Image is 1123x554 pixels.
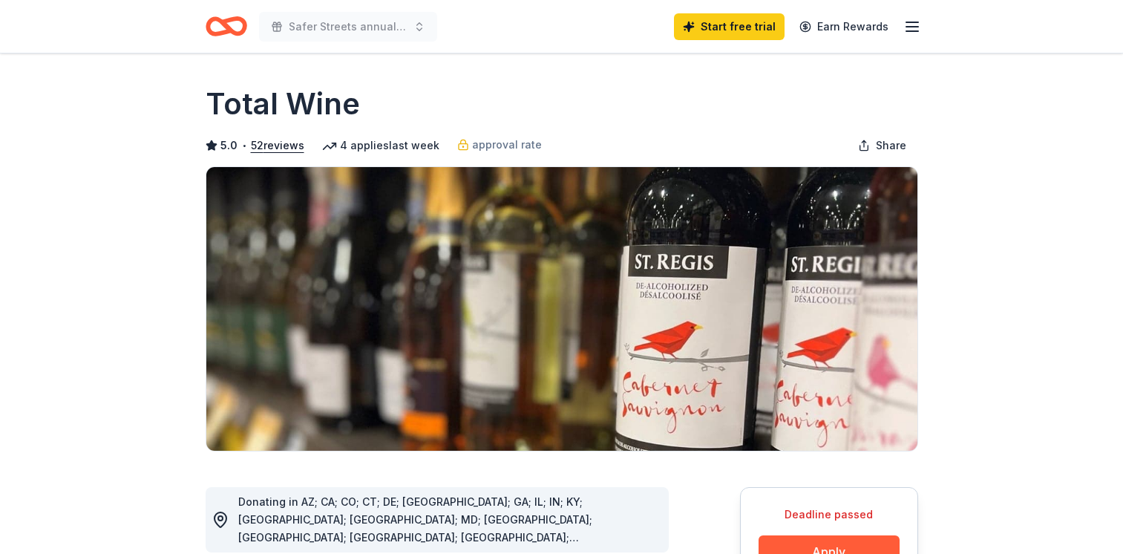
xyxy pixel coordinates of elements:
span: approval rate [472,136,542,154]
a: Start free trial [674,13,785,40]
span: • [241,140,246,151]
span: Safer Streets annual car show [289,18,407,36]
div: Deadline passed [759,506,900,524]
button: 52reviews [251,137,304,154]
a: Home [206,9,247,44]
h1: Total Wine [206,83,360,125]
button: Safer Streets annual car show [259,12,437,42]
span: Share [876,137,906,154]
img: Image for Total Wine [206,167,917,451]
span: 5.0 [220,137,238,154]
a: approval rate [457,136,542,154]
a: Earn Rewards [790,13,897,40]
button: Share [846,131,918,160]
div: 4 applies last week [322,137,439,154]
